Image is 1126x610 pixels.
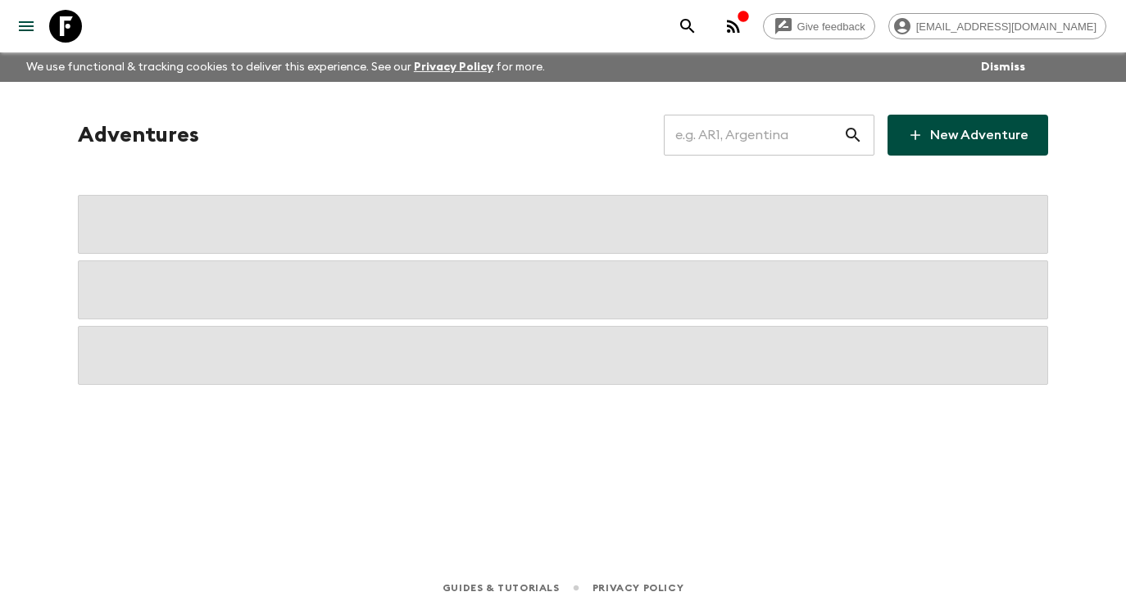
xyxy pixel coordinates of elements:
[593,579,683,597] a: Privacy Policy
[888,13,1106,39] div: [EMAIL_ADDRESS][DOMAIN_NAME]
[907,20,1106,33] span: [EMAIL_ADDRESS][DOMAIN_NAME]
[788,20,874,33] span: Give feedback
[10,10,43,43] button: menu
[977,56,1029,79] button: Dismiss
[763,13,875,39] a: Give feedback
[443,579,560,597] a: Guides & Tutorials
[20,52,552,82] p: We use functional & tracking cookies to deliver this experience. See our for more.
[78,119,199,151] h1: Adventures
[664,112,843,158] input: e.g. AR1, Argentina
[671,10,704,43] button: search adventures
[888,115,1048,156] a: New Adventure
[414,61,493,73] a: Privacy Policy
